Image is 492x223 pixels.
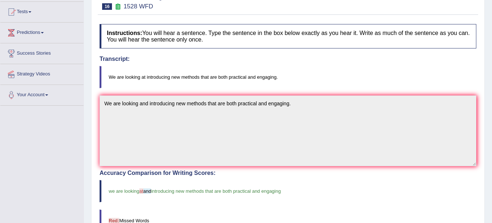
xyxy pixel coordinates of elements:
span: introducing new methods that are both practical and engaging [151,188,281,194]
b: Instructions: [107,30,142,36]
span: and [143,188,151,194]
a: Tests [0,2,84,20]
h4: Accuracy Comparison for Writing Scores: [100,170,476,176]
h4: You will hear a sentence. Type the sentence in the box below exactly as you hear it. Write as muc... [100,24,476,48]
blockquote: We are looking at introducing new methods that are both practical and engaging. [100,66,476,88]
small: Exam occurring question [114,3,121,10]
a: Your Account [0,85,84,103]
a: Strategy Videos [0,64,84,82]
span: 16 [102,3,112,10]
a: Success Stories [0,43,84,62]
small: 1528 WFD [124,3,153,10]
span: at [139,188,143,194]
h4: Transcript: [100,56,476,62]
a: Predictions [0,23,84,41]
span: we are looking [109,188,139,194]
